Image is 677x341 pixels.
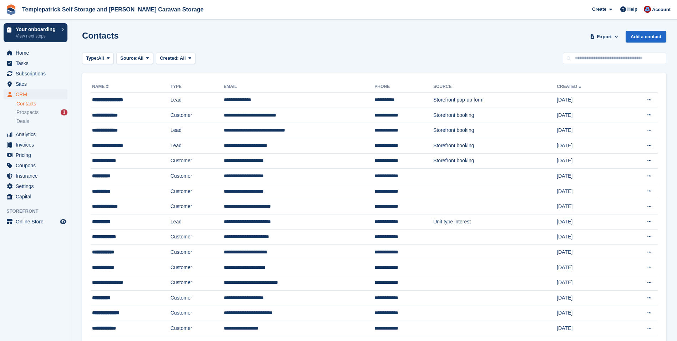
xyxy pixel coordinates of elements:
a: Name [92,84,110,89]
td: Customer [171,108,224,123]
span: Help [627,6,637,13]
td: Customer [171,290,224,306]
a: menu [4,192,67,202]
div: 3 [61,109,67,115]
span: Capital [16,192,59,202]
a: menu [4,48,67,58]
td: [DATE] [557,93,621,108]
th: Email [224,81,375,93]
p: View next steps [16,33,58,39]
span: Deals [16,118,29,125]
td: [DATE] [557,199,621,214]
td: [DATE] [557,306,621,321]
td: [DATE] [557,260,621,275]
span: Type: [86,55,98,62]
td: [DATE] [557,108,621,123]
a: menu [4,140,67,150]
span: Source: [120,55,137,62]
td: [DATE] [557,214,621,229]
p: Your onboarding [16,27,58,32]
span: Invoices [16,140,59,150]
span: Storefront [6,208,71,215]
a: Preview store [59,217,67,226]
a: Templepatrick Self Storage and [PERSON_NAME] Caravan Storage [19,4,206,15]
a: Contacts [16,100,67,107]
td: [DATE] [557,169,621,184]
button: Export [588,31,620,43]
span: Analytics [16,129,59,139]
td: Customer [171,229,224,245]
span: Online Store [16,217,59,227]
td: [DATE] [557,153,621,169]
a: menu [4,217,67,227]
a: Add a contact [626,31,666,43]
span: All [138,55,144,62]
td: Unit type interest [433,214,557,229]
span: Export [597,33,612,40]
td: Storefront booking [433,153,557,169]
a: menu [4,79,67,89]
a: menu [4,160,67,170]
a: menu [4,181,67,191]
span: Account [652,6,671,13]
td: Storefront booking [433,138,557,153]
span: Create [592,6,606,13]
span: Prospects [16,109,39,116]
td: Storefront booking [433,123,557,138]
td: Lead [171,214,224,229]
button: Source: All [116,53,153,64]
td: Customer [171,306,224,321]
td: [DATE] [557,290,621,306]
span: Settings [16,181,59,191]
span: Created: [160,55,179,61]
td: Lead [171,138,224,153]
a: menu [4,58,67,68]
span: Home [16,48,59,58]
td: Customer [171,153,224,169]
a: menu [4,150,67,160]
td: Customer [171,275,224,291]
td: [DATE] [557,275,621,291]
td: [DATE] [557,321,621,336]
a: Deals [16,118,67,125]
a: menu [4,171,67,181]
a: Prospects 3 [16,109,67,116]
a: menu [4,89,67,99]
td: [DATE] [557,123,621,138]
td: Customer [171,245,224,260]
span: Tasks [16,58,59,68]
img: stora-icon-8386f47178a22dfd0bd8f6a31ec36ba5ce8667c1dd55bd0f319d3a0aa187defe.svg [6,4,16,15]
td: Customer [171,169,224,184]
button: Type: All [82,53,113,64]
span: Pricing [16,150,59,160]
td: Storefront booking [433,108,557,123]
span: CRM [16,89,59,99]
span: All [98,55,104,62]
span: Subscriptions [16,69,59,79]
td: Lead [171,123,224,138]
span: Coupons [16,160,59,170]
span: Insurance [16,171,59,181]
td: Customer [171,184,224,199]
a: menu [4,129,67,139]
th: Phone [374,81,433,93]
td: [DATE] [557,184,621,199]
td: Customer [171,260,224,275]
a: Your onboarding View next steps [4,23,67,42]
th: Type [171,81,224,93]
td: Customer [171,199,224,214]
th: Source [433,81,557,93]
td: [DATE] [557,245,621,260]
button: Created: All [156,53,195,64]
td: Lead [171,93,224,108]
td: Storefront pop-up form [433,93,557,108]
span: Sites [16,79,59,89]
h1: Contacts [82,31,119,40]
td: Customer [171,321,224,336]
td: [DATE] [557,138,621,153]
a: Created [557,84,583,89]
span: All [180,55,186,61]
img: Leigh [644,6,651,13]
td: [DATE] [557,229,621,245]
a: menu [4,69,67,79]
